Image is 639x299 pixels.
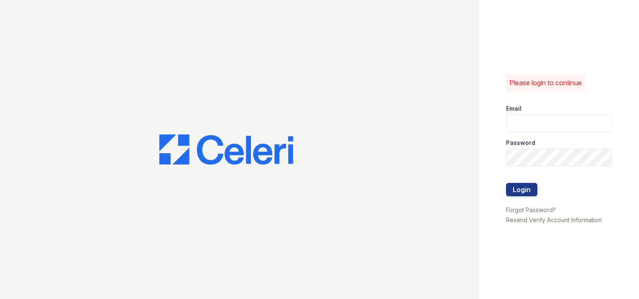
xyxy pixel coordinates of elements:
[506,206,556,213] a: Forgot Password?
[506,216,602,223] a: Resend Verify Account Information
[506,104,521,113] label: Email
[159,134,293,165] img: CE_Logo_Blue-a8612792a0a2168367f1c8372b55b34899dd931a85d93a1a3d3e32e68fde9ad4.png
[506,183,537,196] button: Login
[506,139,535,147] label: Password
[509,78,582,88] p: Please login to continue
